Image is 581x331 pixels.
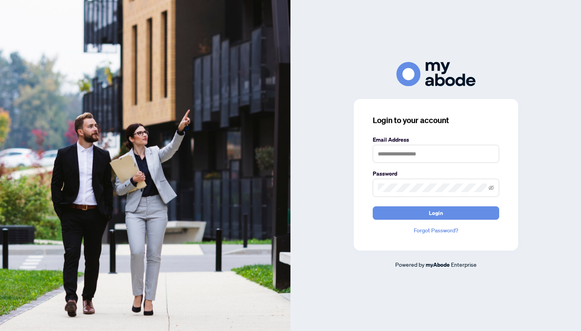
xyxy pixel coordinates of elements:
h3: Login to your account [373,115,499,126]
button: Login [373,206,499,220]
span: eye-invisible [489,185,494,191]
span: Login [429,207,443,219]
label: Password [373,169,499,178]
img: ma-logo [396,62,475,86]
span: Powered by [395,261,424,268]
span: Enterprise [451,261,477,268]
a: myAbode [426,260,450,269]
a: Forgot Password? [373,226,499,235]
label: Email Address [373,135,499,144]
